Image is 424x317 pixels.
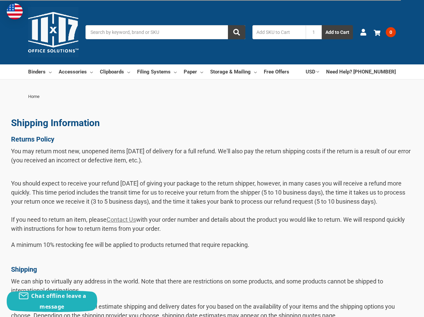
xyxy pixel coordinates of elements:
[386,27,396,37] span: 0
[137,64,177,79] a: Filing Systems
[31,292,86,310] span: Chat offline leave a message
[326,64,396,79] a: Need Help? [PHONE_NUMBER]
[7,290,97,312] button: Chat offline leave a message
[11,148,411,164] span: You may return most new, unopened items [DATE] of delivery for a full refund. We'll also pay the ...
[184,64,203,79] a: Paper
[210,64,257,79] a: Storage & Mailing
[11,117,100,128] a: Shipping Information
[28,7,78,57] img: 11x17.com
[11,278,383,294] span: We can ship to virtually any address in the world. Note that there are restrictions on some produ...
[322,25,353,39] button: Add to Cart
[11,135,413,143] h1: Returns Policy
[28,64,52,79] a: Binders
[107,216,136,223] a: Contact Us
[252,25,306,39] input: Add SKU to Cart
[264,64,289,79] a: Free Offers
[28,94,40,99] span: Home
[85,25,245,39] input: Search by keyword, brand or SKU
[11,180,405,232] span: You should expect to receive your refund [DATE] of giving your package to the return shipper, how...
[100,64,130,79] a: Clipboards
[306,64,319,79] a: USD
[59,64,93,79] a: Accessories
[11,241,249,257] span: A minimum 10% restocking fee will be applied to products returned that require repacking.
[7,3,23,19] img: duty and tax information for United States
[374,23,396,41] a: 0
